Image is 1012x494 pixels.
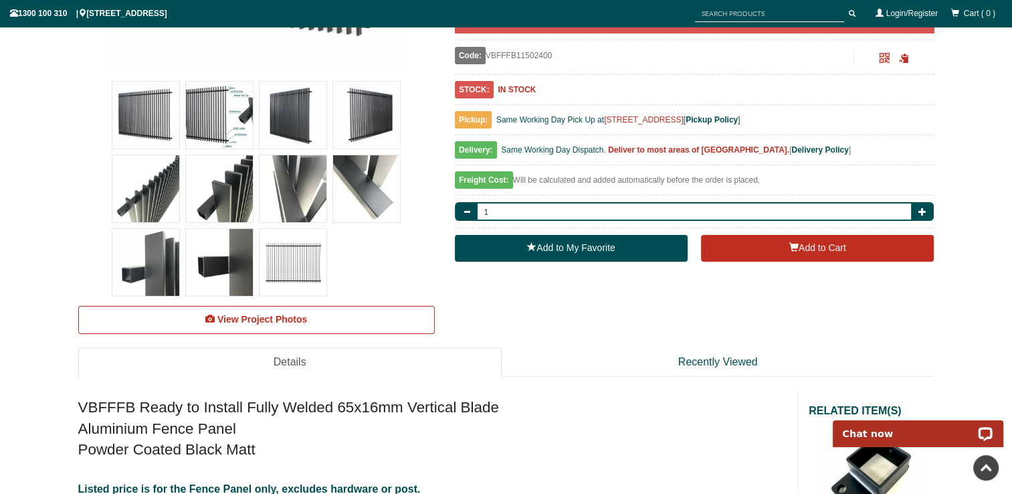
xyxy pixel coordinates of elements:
a: Delivery Policy [791,145,848,155]
b: Deliver to most areas of [GEOGRAPHIC_DATA]. [608,145,789,155]
div: VBFFFB11502400 [455,47,854,64]
a: View Project Photos [78,306,435,334]
span: Code: [455,47,486,64]
span: Same Working Day Dispatch. [501,145,606,155]
a: Pickup Policy [686,115,738,125]
a: Add to My Favorite [455,235,688,262]
input: SEARCH PRODUCTS [695,5,844,22]
img: VBFFFB - Ready to Install Fully Welded 65x16mm Vertical Blade - Aluminium Fence Panel - Matte Black [186,229,253,296]
img: VBFFFB - Ready to Install Fully Welded 65x16mm Vertical Blade - Aluminium Fence Panel - Matte Black [186,82,253,149]
img: VBFFFB - Ready to Install Fully Welded 65x16mm Vertical Blade - Aluminium Fence Panel - Matte Black [260,82,326,149]
button: Add to Cart [701,235,934,262]
img: VBFFFB - Ready to Install Fully Welded 65x16mm Vertical Blade - Aluminium Fence Panel - Matte Black [333,82,400,149]
img: VBFFFB - Ready to Install Fully Welded 65x16mm Vertical Blade - Aluminium Fence Panel - Matte Black [186,155,253,222]
a: Login/Register [886,9,938,18]
a: [STREET_ADDRESS] [604,115,684,125]
img: VBFFFB - Ready to Install Fully Welded 65x16mm Vertical Blade - Aluminium Fence Panel - Matte Black [333,155,400,222]
div: [ ] [455,142,934,165]
a: Details [78,347,502,378]
img: VBFFFB - Ready to Install Fully Welded 65x16mm Vertical Blade - Aluminium Fence Panel - Matte Black [260,229,326,296]
img: VBFFFB - Ready to Install Fully Welded 65x16mm Vertical Blade - Aluminium Fence Panel - Matte Black [112,82,179,149]
b: IN STOCK [498,85,536,94]
span: 1300 100 310 | [STREET_ADDRESS] [10,9,167,18]
img: VBFFFB - Ready to Install Fully Welded 65x16mm Vertical Blade - Aluminium Fence Panel - Matte Black [260,155,326,222]
span: Click to copy the URL [898,54,908,64]
h2: RELATED ITEM(S) [809,404,934,418]
span: Cart ( 0 ) [964,9,995,18]
span: Delivery: [455,141,497,159]
div: Will be calculated and added automatically before the order is placed. [455,172,934,195]
span: Pickup: [455,111,492,129]
img: VBFFFB - Ready to Install Fully Welded 65x16mm Vertical Blade - Aluminium Fence Panel - Matte Black [112,229,179,296]
h2: VBFFFB Ready to Install Fully Welded 65x16mm Vertical Blade Aluminium Fence Panel Powder Coated B... [78,397,789,460]
a: Recently Viewed [502,347,934,378]
span: Same Working Day Pick Up at [ ] [496,115,740,125]
img: VBFFFB - Ready to Install Fully Welded 65x16mm Vertical Blade - Aluminium Fence Panel - Matte Black [112,155,179,222]
a: Click to enlarge and scan to share. [880,55,890,64]
span: View Project Photos [217,314,307,325]
iframe: LiveChat chat widget [824,405,1012,447]
span: STOCK: [455,81,494,98]
span: Freight Cost: [455,171,513,189]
